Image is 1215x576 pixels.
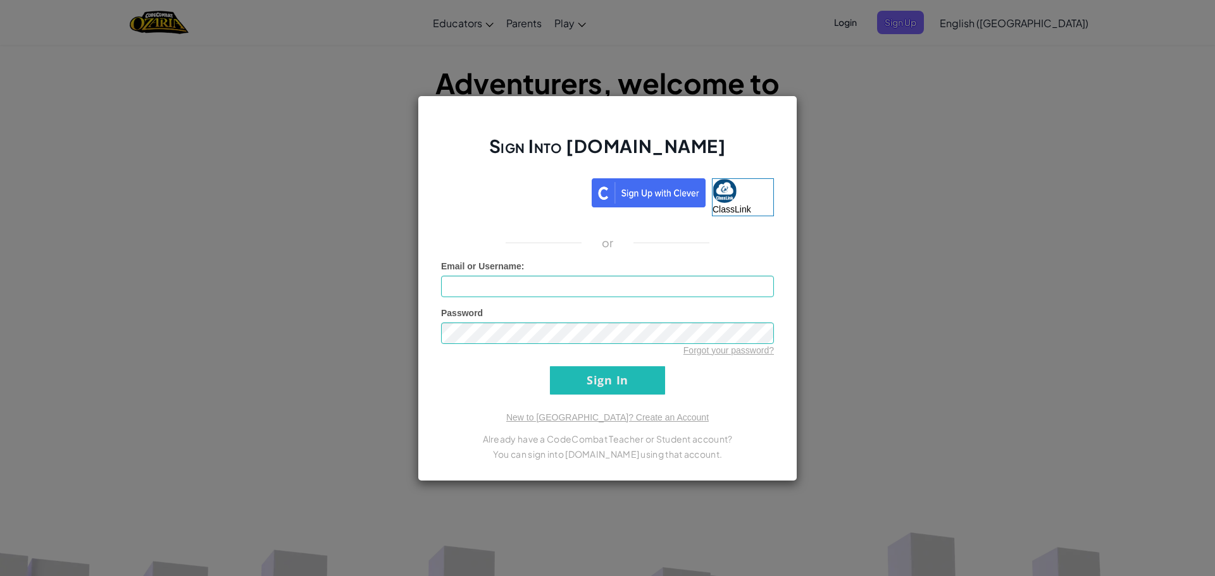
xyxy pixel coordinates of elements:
[713,204,751,214] span: ClassLink
[441,308,483,318] span: Password
[435,177,592,205] iframe: Sign in with Google Button
[602,235,614,250] p: or
[441,431,774,446] p: Already have a CodeCombat Teacher or Student account?
[713,179,737,203] img: classlink-logo-small.png
[441,446,774,462] p: You can sign into [DOMAIN_NAME] using that account.
[441,134,774,171] h2: Sign Into [DOMAIN_NAME]
[441,261,521,271] span: Email or Username
[441,260,525,273] label: :
[550,366,665,395] input: Sign In
[683,345,774,355] a: Forgot your password?
[506,412,709,422] a: New to [GEOGRAPHIC_DATA]? Create an Account
[592,178,706,207] img: clever_sso_button@2x.png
